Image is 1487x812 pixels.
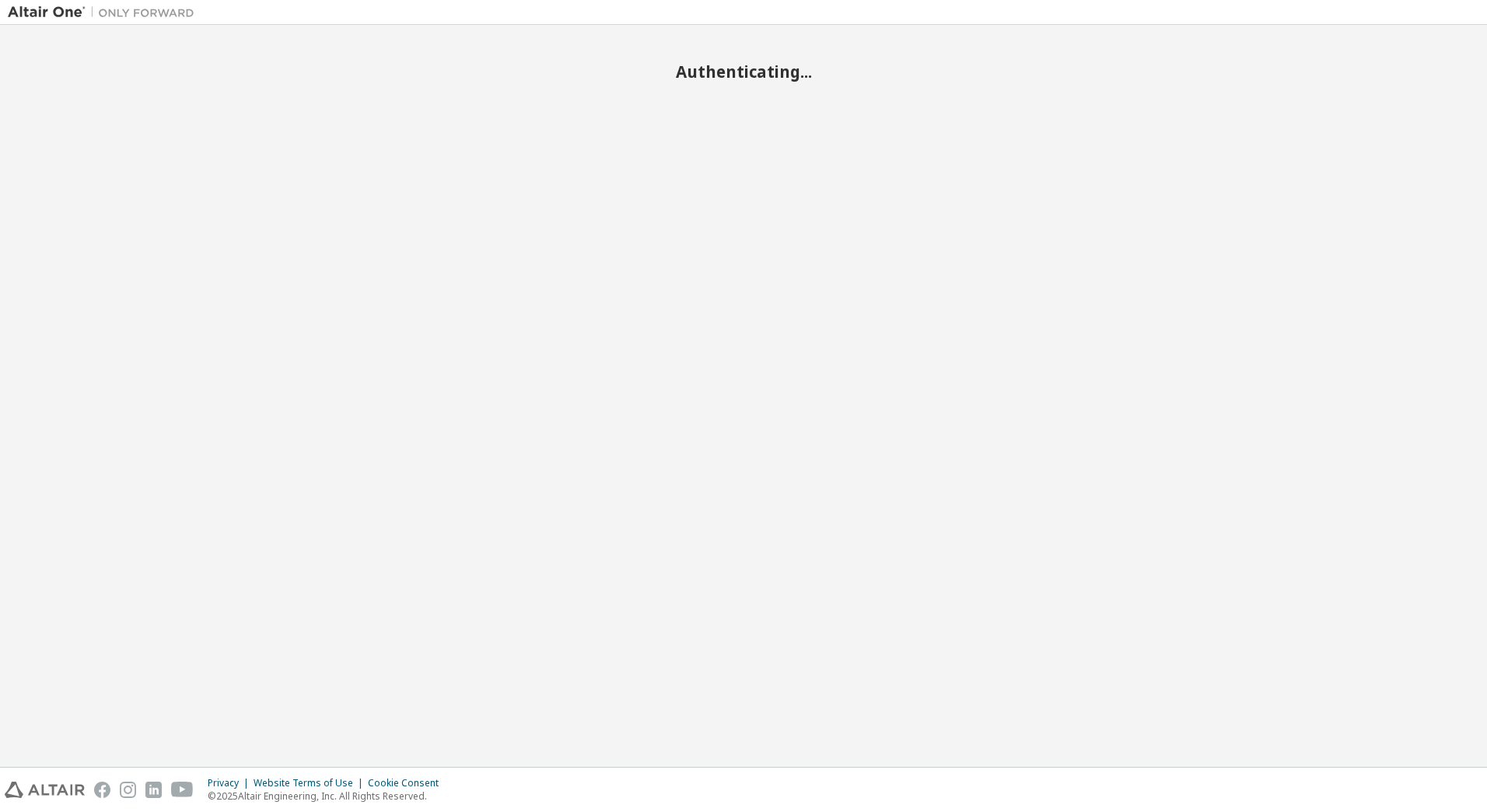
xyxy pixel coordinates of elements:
div: Privacy [208,777,254,789]
div: Cookie Consent [368,777,448,789]
img: facebook.svg [94,782,110,798]
img: altair_logo.svg [5,782,85,798]
p: © 2025 Altair Engineering, Inc. All Rights Reserved. [208,789,448,803]
img: instagram.svg [120,782,136,798]
h2: Authenticating... [8,61,1479,82]
img: linkedin.svg [145,782,162,798]
img: youtube.svg [171,782,194,798]
img: Altair One [8,5,202,20]
div: Website Terms of Use [254,777,368,789]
